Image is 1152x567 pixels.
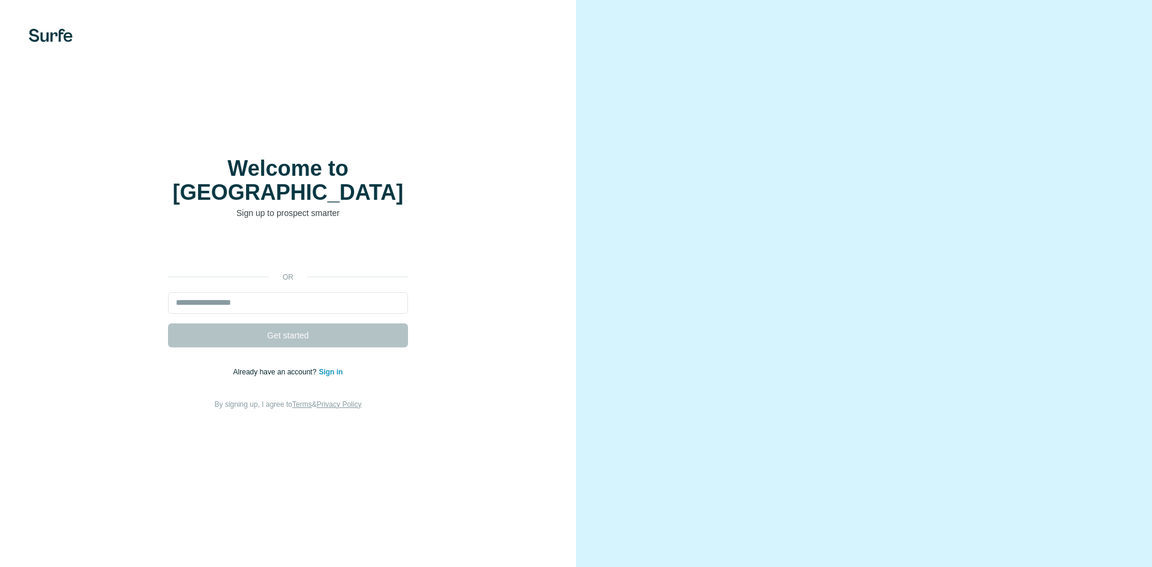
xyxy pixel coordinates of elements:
[162,237,414,263] iframe: Bouton "Se connecter avec Google"
[215,400,362,409] span: By signing up, I agree to &
[319,368,343,376] a: Sign in
[29,29,73,42] img: Surfe's logo
[292,400,312,409] a: Terms
[168,207,408,219] p: Sign up to prospect smarter
[233,368,319,376] span: Already have an account?
[269,272,307,283] p: or
[317,400,362,409] a: Privacy Policy
[168,157,408,205] h1: Welcome to [GEOGRAPHIC_DATA]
